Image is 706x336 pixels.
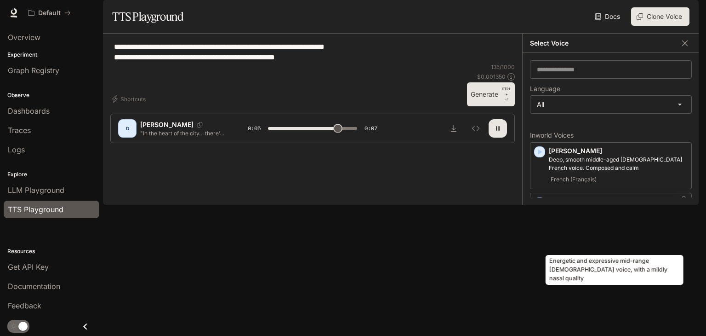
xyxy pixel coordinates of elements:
[530,86,560,92] p: Language
[530,132,692,139] p: Inworld Voices
[502,86,511,97] p: CTRL +
[140,120,194,129] p: [PERSON_NAME]
[549,146,688,156] p: [PERSON_NAME]
[631,7,689,26] button: Clone Voice
[364,124,377,133] span: 0:07
[38,9,61,17] p: Default
[112,7,183,26] h1: TTS Playground
[678,197,688,204] button: Copy Voice ID
[444,119,463,138] button: Download audio
[530,96,691,113] div: All
[549,197,688,206] p: [PERSON_NAME]
[593,7,624,26] a: Docs
[120,121,135,136] div: D
[477,73,506,81] p: $ 0.001350
[248,124,261,133] span: 0:05
[194,122,206,127] button: Copy Voice ID
[546,255,683,285] div: Energetic and expressive mid-range [DEMOGRAPHIC_DATA] voice, with a mildly nasal quality
[502,86,511,103] p: ⏎
[467,119,485,138] button: Inspect
[140,129,226,137] p: "In the heart of the city… there’s an apartment block no one dares to enter. They say… once you s...
[24,4,75,22] button: All workspaces
[491,63,515,71] p: 135 / 1000
[549,174,598,185] span: French (Français)
[110,92,149,106] button: Shortcuts
[467,82,515,106] button: GenerateCTRL +⏎
[549,156,688,172] p: Deep, smooth middle-aged male French voice. Composed and calm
